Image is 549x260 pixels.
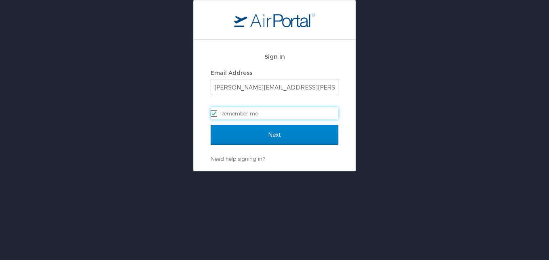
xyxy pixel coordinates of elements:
[211,125,338,145] input: Next
[211,107,338,119] label: Remember me
[211,69,252,76] label: Email Address
[211,52,338,61] h2: Sign In
[211,156,265,162] a: Need help signing in?
[234,13,315,27] img: logo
